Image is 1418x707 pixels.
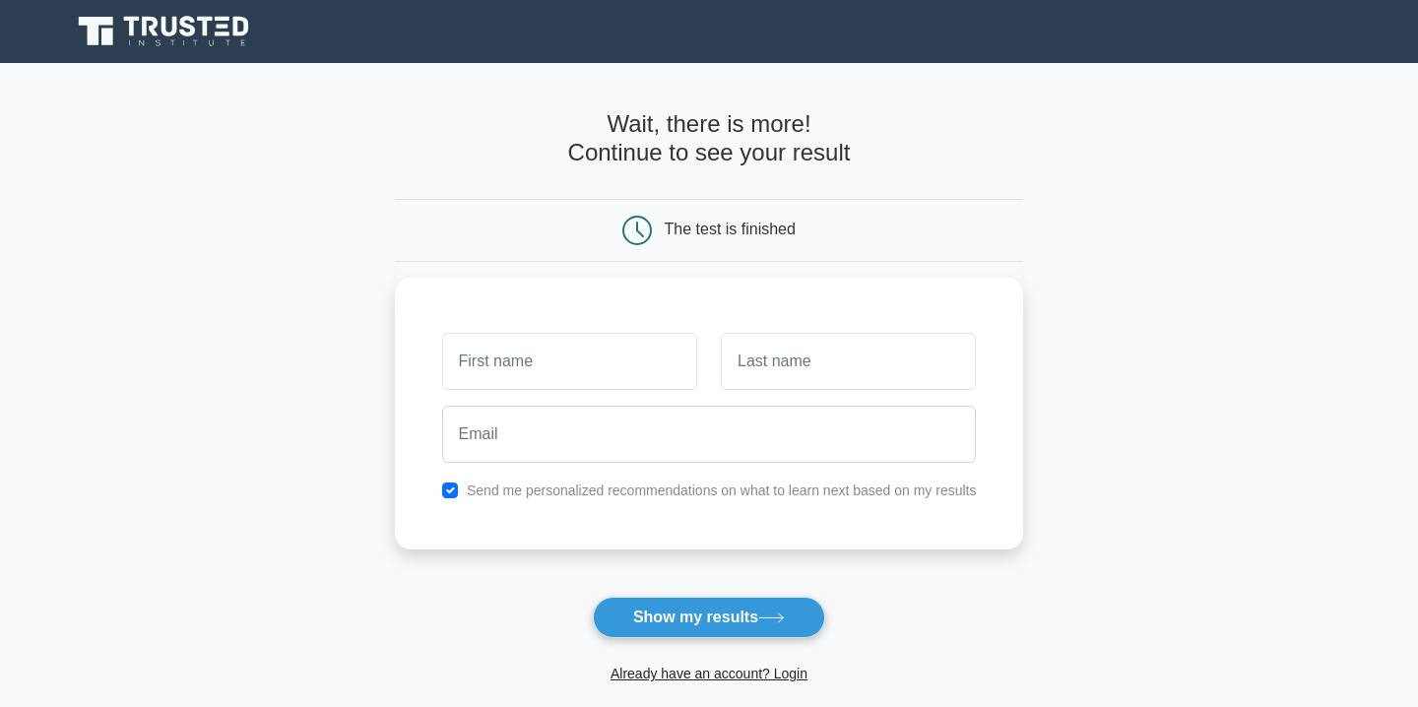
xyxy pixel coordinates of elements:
div: The test is finished [665,221,796,237]
input: First name [442,333,697,390]
button: Show my results [593,597,825,638]
label: Send me personalized recommendations on what to learn next based on my results [467,482,977,498]
input: Last name [721,333,976,390]
h4: Wait, there is more! Continue to see your result [395,110,1024,167]
input: Email [442,406,977,463]
a: Already have an account? Login [611,666,807,681]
